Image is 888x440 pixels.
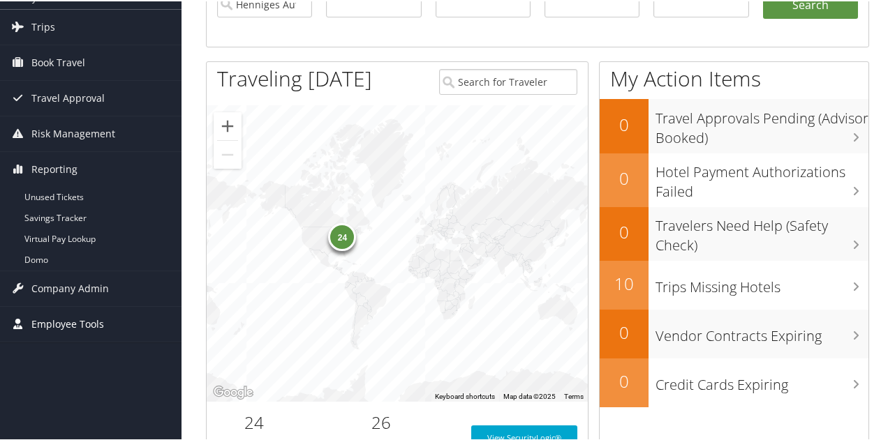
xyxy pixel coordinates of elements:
span: Risk Management [31,115,115,150]
h3: Travel Approvals Pending (Advisor Booked) [656,100,868,146]
span: Reporting [31,151,77,185]
h2: 0 [600,165,649,189]
h3: Travelers Need Help (Safety Check) [656,208,868,254]
h3: Vendor Contracts Expiring [656,318,868,344]
div: 24 [328,221,356,249]
h2: 26 [312,409,450,433]
h1: My Action Items [600,63,868,92]
h3: Trips Missing Hotels [656,269,868,296]
span: Employee Tools [31,305,104,340]
span: Trips [31,8,55,43]
h2: 10 [600,271,649,294]
img: Google [210,382,256,400]
h2: 24 [217,409,291,433]
button: Zoom in [214,111,242,139]
a: Terms (opens in new tab) [564,391,584,399]
a: 0Vendor Contracts Expiring [600,308,868,357]
h2: 0 [600,319,649,343]
span: Company Admin [31,270,109,305]
a: 10Trips Missing Hotels [600,259,868,308]
input: Search for Traveler [439,68,577,93]
a: 0Hotel Payment Authorizations Failed [600,152,868,206]
a: 0Credit Cards Expiring [600,357,868,406]
h2: 0 [600,112,649,135]
span: Map data ©2025 [503,391,556,399]
a: 0Travelers Need Help (Safety Check) [600,206,868,259]
h3: Hotel Payment Authorizations Failed [656,154,868,200]
button: Zoom out [214,139,242,167]
button: Keyboard shortcuts [435,390,495,400]
span: Book Travel [31,44,85,79]
h2: 0 [600,219,649,243]
h3: Credit Cards Expiring [656,367,868,393]
h1: Traveling [DATE] [217,63,372,92]
span: Travel Approval [31,79,105,114]
h2: 0 [600,368,649,392]
a: Open this area in Google Maps (opens a new window) [210,382,256,400]
a: 0Travel Approvals Pending (Advisor Booked) [600,98,868,151]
